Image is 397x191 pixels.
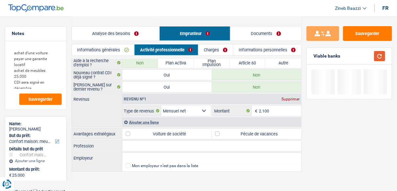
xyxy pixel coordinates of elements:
a: Emprunteur [160,26,230,41]
div: Ajouter une ligne [9,159,62,163]
label: Oui [122,70,212,80]
a: Documents [230,26,301,41]
label: But du prêt: [9,133,61,138]
div: Mon employeur n’est pas dans la liste [132,164,198,168]
div: Supprimer [280,97,301,101]
label: Montant [213,106,252,116]
label: Revenus [72,94,122,101]
label: Pécule de vacances [212,129,301,139]
label: Employeur [72,153,122,163]
div: Name: [9,121,62,127]
label: Nouveau contrat CDI déjà signé ? [72,70,122,80]
label: Autre [265,58,301,68]
div: Ajouter une ligne [122,117,302,127]
div: Détails but du prêt [9,147,62,152]
div: [PERSON_NAME] [9,127,62,132]
label: [PERSON_NAME] sur dernier revenu ? [72,82,122,92]
div: Viable banks [313,53,340,59]
label: Oui [122,82,212,92]
a: Charges [198,44,233,55]
label: Type de revenus [122,106,162,116]
button: Sauvegarder [19,94,62,105]
div: Revenu nº1 [122,97,148,101]
label: Aide à la recherche d'emploi ? [72,58,122,68]
a: Informations personnelles [233,44,301,55]
label: Avantages extralégaux [72,129,122,139]
label: Article 60 [230,58,266,68]
label: Plan Activa [158,58,194,68]
span: € [252,106,259,116]
span: Sauvegarder [28,97,53,101]
button: Sauvegarder [343,26,392,41]
label: Non [212,70,301,80]
a: Informations générales [72,44,134,55]
label: Voiture de société [122,129,212,139]
input: Cherchez votre employeur [122,153,302,163]
a: Zineb Baazzi [330,3,367,14]
label: Non [122,58,158,68]
img: TopCompare Logo [8,4,64,12]
span: € [9,173,11,178]
label: Profession [72,141,122,151]
div: fr [383,5,389,11]
label: Non [212,82,301,92]
label: Plan Impulsion [194,58,230,68]
h5: Notes [12,31,60,36]
span: Zineb Baazzi [335,6,361,11]
a: Activité professionnelle [135,44,198,55]
label: Montant du prêt: [9,167,61,172]
a: Analyse des besoins [72,26,159,41]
